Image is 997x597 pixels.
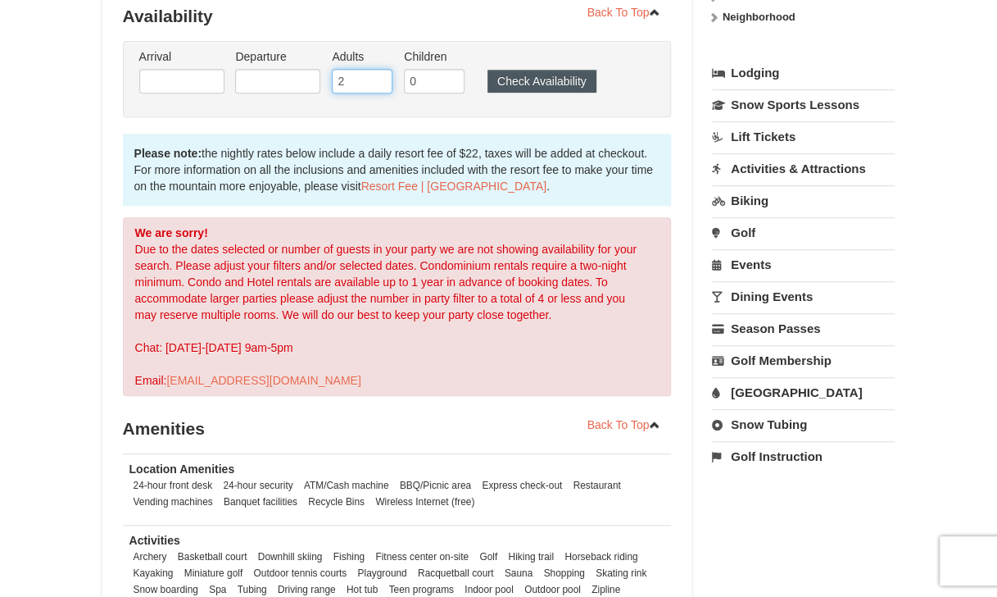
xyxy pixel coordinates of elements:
[123,217,672,396] div: Due to the dates selected or number of guests in your party we are not showing availability for y...
[712,249,895,280] a: Events
[712,58,895,88] a: Lodging
[129,549,171,565] li: Archery
[361,180,546,193] a: Resort Fee | [GEOGRAPHIC_DATA]
[504,549,558,565] li: Hiking trail
[712,153,895,184] a: Activities & Attractions
[135,226,208,239] strong: We are sorry!
[235,48,320,65] label: Departure
[219,477,297,494] li: 24-hour security
[129,463,235,476] strong: Location Amenities
[300,477,393,494] li: ATM/Cash machine
[712,185,895,216] a: Biking
[129,477,217,494] li: 24-hour front desk
[404,48,465,65] label: Children
[501,565,537,581] li: Sauna
[180,565,247,581] li: Miniature golf
[712,441,895,472] a: Golf Instruction
[371,549,473,565] li: Fitness center on-site
[591,565,650,581] li: Skating rink
[577,412,672,437] a: Back To Top
[123,412,672,445] h3: Amenities
[329,549,369,565] li: Fishing
[478,477,566,494] li: Express check-out
[220,494,301,510] li: Banquet facilities
[304,494,369,510] li: Recycle Bins
[249,565,351,581] li: Outdoor tennis courts
[166,374,360,387] a: [EMAIL_ADDRESS][DOMAIN_NAME]
[174,549,252,565] li: Basketball court
[353,565,410,581] li: Playground
[712,89,895,120] a: Snow Sports Lessons
[396,477,475,494] li: BBQ/Picnic area
[254,549,327,565] li: Downhill skiing
[723,11,795,23] strong: Neighborhood
[712,281,895,312] a: Dining Events
[712,345,895,376] a: Golf Membership
[539,565,588,581] li: Shopping
[371,494,478,510] li: Wireless Internet (free)
[560,549,641,565] li: Horseback riding
[712,377,895,408] a: [GEOGRAPHIC_DATA]
[712,217,895,248] a: Golf
[712,121,895,152] a: Lift Tickets
[129,494,217,510] li: Vending machines
[123,134,672,206] div: the nightly rates below include a daily resort fee of $22, taxes will be added at checkout. For m...
[129,534,180,547] strong: Activities
[139,48,224,65] label: Arrival
[712,313,895,344] a: Season Passes
[569,477,624,494] li: Restaurant
[332,48,392,65] label: Adults
[712,409,895,440] a: Snow Tubing
[475,549,501,565] li: Golf
[487,70,596,93] button: Check Availability
[414,565,498,581] li: Racquetball court
[134,147,202,160] strong: Please note:
[129,565,178,581] li: Kayaking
